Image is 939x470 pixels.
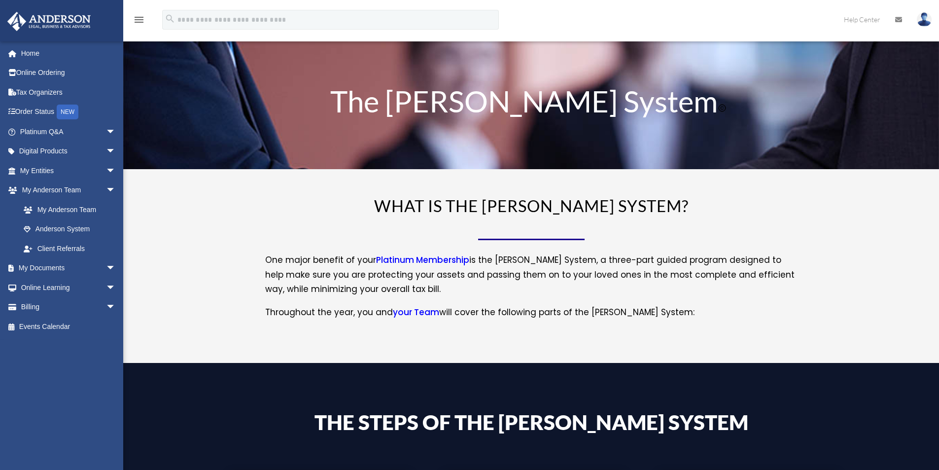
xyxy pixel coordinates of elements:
[265,86,798,121] h1: The [PERSON_NAME] System
[7,142,131,161] a: Digital Productsarrow_drop_down
[7,297,131,317] a: Billingarrow_drop_down
[133,17,145,26] a: menu
[14,239,131,258] a: Client Referrals
[165,13,175,24] i: search
[106,142,126,162] span: arrow_drop_down
[14,200,131,219] a: My Anderson Team
[133,14,145,26] i: menu
[7,258,131,278] a: My Documentsarrow_drop_down
[265,412,798,437] h4: The Steps of the [PERSON_NAME] System
[265,305,798,320] p: Throughout the year, you and will cover the following parts of the [PERSON_NAME] System:
[7,317,131,336] a: Events Calendar
[57,105,78,119] div: NEW
[917,12,932,27] img: User Pic
[4,12,94,31] img: Anderson Advisors Platinum Portal
[106,297,126,318] span: arrow_drop_down
[106,278,126,298] span: arrow_drop_down
[374,196,689,216] span: WHAT IS THE [PERSON_NAME] SYSTEM?
[7,122,131,142] a: Platinum Q&Aarrow_drop_down
[7,82,131,102] a: Tax Organizers
[393,306,439,323] a: your Team
[106,181,126,201] span: arrow_drop_down
[7,278,131,297] a: Online Learningarrow_drop_down
[7,161,131,181] a: My Entitiesarrow_drop_down
[7,63,131,83] a: Online Ordering
[376,254,469,271] a: Platinum Membership
[7,181,131,200] a: My Anderson Teamarrow_drop_down
[7,102,131,122] a: Order StatusNEW
[14,219,126,239] a: Anderson System
[106,161,126,181] span: arrow_drop_down
[265,253,798,305] p: One major benefit of your is the [PERSON_NAME] System, a three-part guided program designed to he...
[106,122,126,142] span: arrow_drop_down
[7,43,131,63] a: Home
[106,258,126,279] span: arrow_drop_down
